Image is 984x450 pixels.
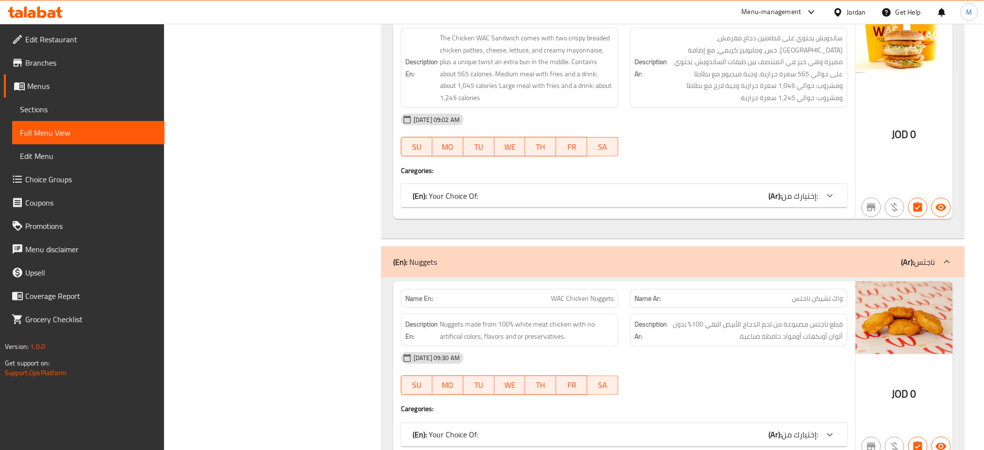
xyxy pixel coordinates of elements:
button: MO [433,137,464,156]
span: Menus [27,80,157,92]
span: JOD [892,125,909,144]
a: Upsell [4,261,165,284]
button: Not branch specific item [862,198,881,217]
span: FR [560,140,584,154]
span: قطع ناجتس مصنوعة من لحم الدجاج الأبيض النقي 100% بدون ألوان أونكهات أومواد حافظة صناعية. [669,318,843,342]
a: Menus [4,74,165,98]
span: M [967,7,972,17]
div: (En): Nuggets(Ar):ناجتس [382,246,965,277]
button: SA [587,376,618,395]
span: واك تشيكن ناجتس [792,294,843,304]
a: Grocery Checklist [4,308,165,331]
button: FR [556,376,587,395]
a: Promotions [4,214,165,238]
a: Menu disclaimer [4,238,165,261]
p: Your Choice Of: [413,429,478,441]
span: [DATE] 09:02 AM [410,115,464,124]
button: Has choices [908,198,928,217]
span: Branches [25,57,157,69]
b: (Ar): [769,428,782,442]
span: Grocery Checklist [25,313,157,325]
button: MO [433,376,464,395]
span: Choice Groups [25,173,157,185]
span: إختيارك من: [782,428,818,442]
b: (En): [393,255,407,269]
div: Jordan [847,7,866,17]
span: إختيارك من: [782,189,818,203]
span: Nuggets made from 100% white meat chicken with no artificial colors, flavors and or preservatives. [440,318,614,342]
a: Coverage Report [4,284,165,308]
span: Version: [5,340,29,353]
span: Coupons [25,197,157,208]
span: WAC Chicken Nuggets [551,294,614,304]
span: MO [436,379,460,393]
strong: Name Ar: [634,294,661,304]
a: Edit Menu [12,144,165,168]
a: Choice Groups [4,168,165,191]
b: (En): [413,189,427,203]
strong: Description En: [405,318,438,342]
a: Branches [4,51,165,74]
span: WE [499,379,522,393]
span: The Chicken WAC Sandwich comes with two crispy breaded chicken patties, cheese, lettuce, and crea... [440,32,614,104]
button: TU [464,137,495,156]
a: Edit Restaurant [4,28,165,51]
h4: Caregories: [401,404,848,414]
span: Upsell [25,267,157,278]
span: 0 [911,125,917,144]
span: SU [405,140,429,154]
span: Coverage Report [25,290,157,302]
span: TU [467,140,491,154]
strong: Description Ar: [634,318,667,342]
span: MO [436,140,460,154]
button: TH [525,376,556,395]
span: TH [529,379,552,393]
span: ساندويش يحتوي على قطعتين دجاج مقرمش، [GEOGRAPHIC_DATA]، خس، ومايونيز كريمي، مع إضافة مميزة وهي خب... [669,32,843,104]
span: SU [405,379,429,393]
span: Sections [20,104,157,115]
span: JOD [892,385,909,404]
b: (Ar): [769,189,782,203]
button: WE [495,376,526,395]
span: Promotions [25,220,157,232]
button: TU [464,376,495,395]
p: ناجتس [901,256,935,268]
button: SU [401,137,433,156]
span: Edit Restaurant [25,34,157,45]
span: Full Menu View [20,127,157,138]
a: Full Menu View [12,121,165,144]
div: (En): Your Choice Of:(Ar):إختيارك من: [401,184,848,208]
div: Menu-management [742,6,801,18]
button: Available [932,198,951,217]
span: Get support on: [5,357,50,369]
button: WE [495,137,526,156]
button: FR [556,137,587,156]
button: SA [587,137,618,156]
button: TH [525,137,556,156]
span: Menu disclaimer [25,243,157,255]
span: TH [529,140,552,154]
b: (En): [413,428,427,442]
span: 1.0.0 [30,340,45,353]
a: Support.OpsPlatform [5,366,67,379]
span: [DATE] 09:30 AM [410,354,464,363]
span: SA [591,379,615,393]
strong: Name En: [405,294,433,304]
div: (En): Your Choice Of:(Ar):إختيارك من: [401,423,848,447]
span: TU [467,379,491,393]
strong: Description Ar: [634,56,667,80]
span: Edit Menu [20,150,157,162]
span: 0 [911,385,917,404]
h4: Caregories: [401,166,848,175]
img: WAC_Chicken_Nuggets638906920882277526.jpg [856,281,953,354]
span: SA [591,140,615,154]
span: FR [560,379,584,393]
a: Sections [12,98,165,121]
p: Nuggets [393,256,437,268]
strong: Description En: [405,56,438,80]
span: WE [499,140,522,154]
a: Coupons [4,191,165,214]
button: Purchased item [885,198,904,217]
button: SU [401,376,433,395]
b: (Ar): [901,255,915,269]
